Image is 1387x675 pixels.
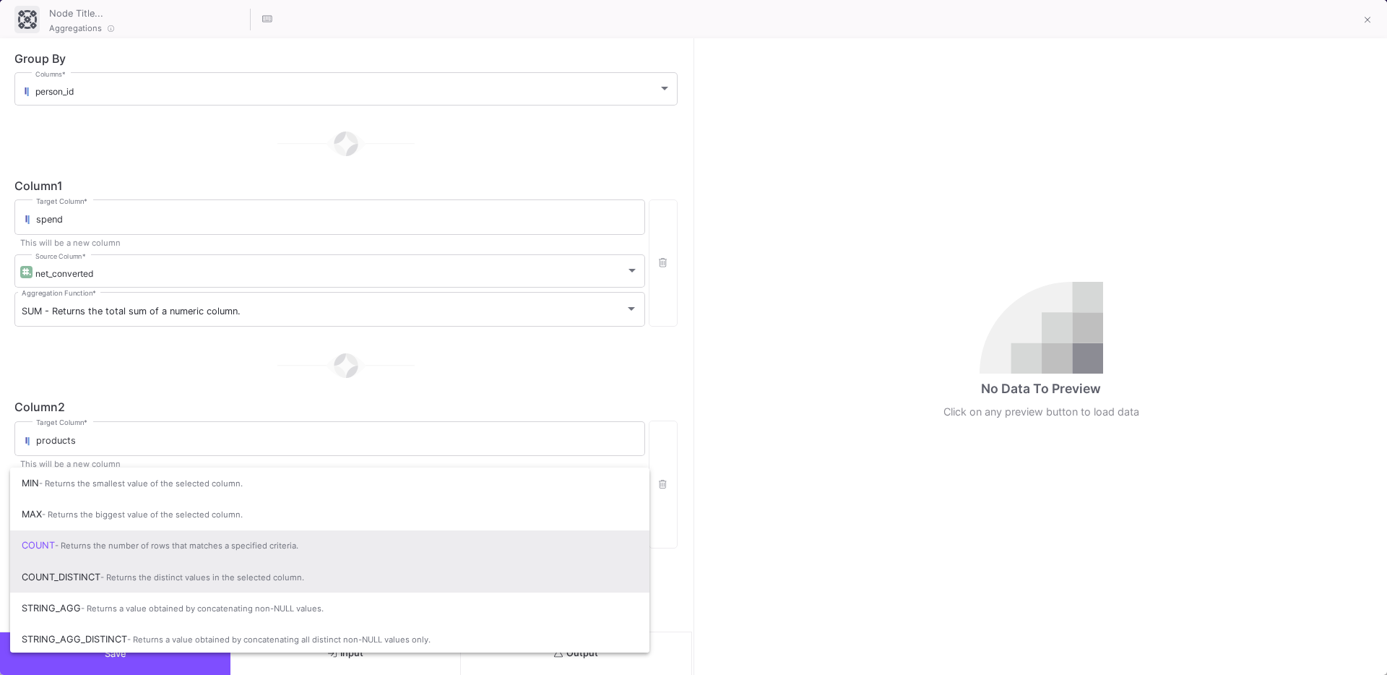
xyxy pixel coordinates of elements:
[42,510,243,520] span: - Returns the biggest value of the selected column.
[100,572,304,582] span: - Returns the distinct values in the selected column.
[22,499,638,530] span: MAX
[22,468,638,499] span: MIN
[22,624,638,655] span: STRING_AGG_DISTINCT
[22,530,638,562] span: COUNT
[22,593,638,624] span: STRING_AGG
[55,541,298,551] span: - Returns the number of rows that matches a specified criteria.
[39,478,243,489] span: - Returns the smallest value of the selected column.
[127,635,431,645] span: - Returns a value obtained by concatenating all distinct non-NULL values only.
[81,603,324,614] span: - Returns a value obtained by concatenating non-NULL values.
[22,562,638,593] span: COUNT_DISTINCT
